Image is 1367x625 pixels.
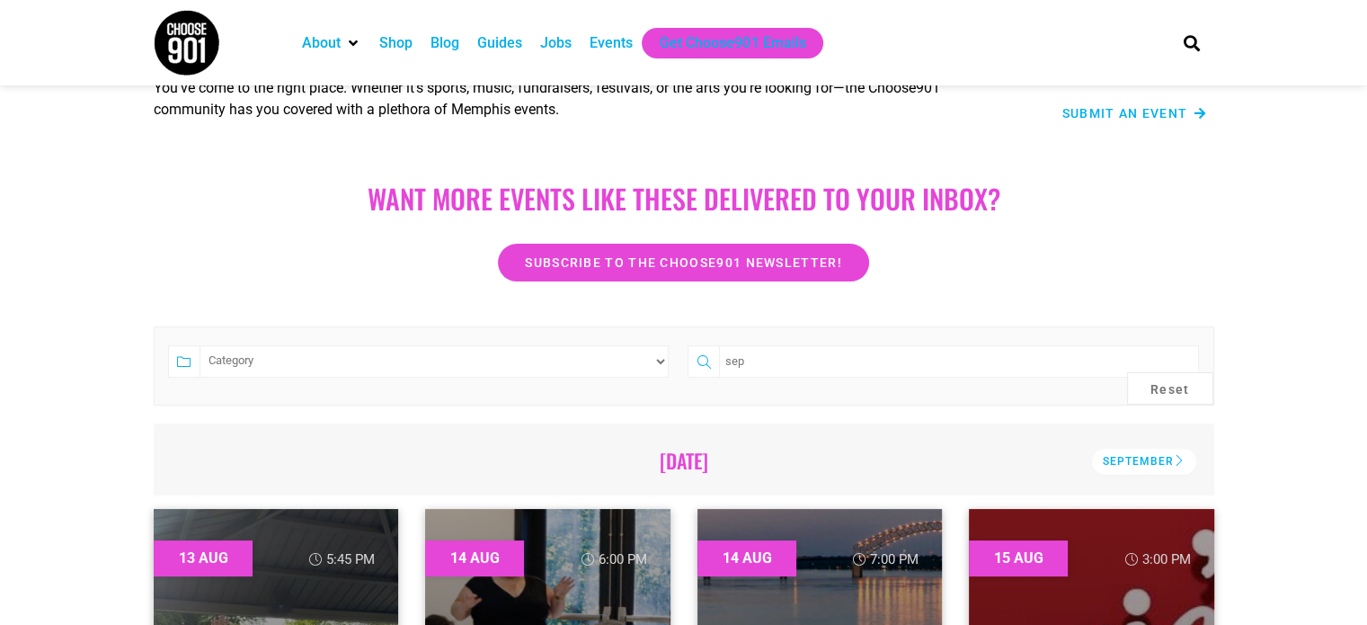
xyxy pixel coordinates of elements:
[1062,107,1207,120] a: Submit an Event
[172,183,1196,215] h2: Want more EVENTS LIKE THESE DELIVERED TO YOUR INBOX?
[477,32,522,54] a: Guides
[293,28,370,58] div: About
[1176,28,1206,58] div: Search
[498,244,868,281] a: Subscribe to the Choose901 newsletter!
[1127,372,1213,405] button: Reset
[302,32,341,54] a: About
[660,32,805,54] a: Get Choose901 Emails
[1062,107,1188,120] span: Submit an Event
[154,77,999,121] p: You’ve come to the right place. Whether it’s sports, music, fundraisers, festivals, or the arts y...
[179,449,1189,472] h2: [DATE]
[525,256,841,269] span: Subscribe to the Choose901 newsletter!
[431,32,459,54] a: Blog
[719,345,1198,378] input: Search
[540,32,572,54] a: Jobs
[379,32,413,54] a: Shop
[293,28,1152,58] nav: Main nav
[590,32,633,54] a: Events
